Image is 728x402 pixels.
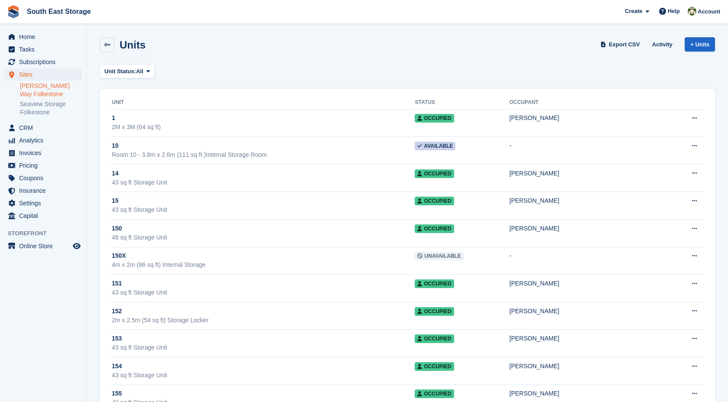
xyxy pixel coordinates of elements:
button: Unit Status: All [100,64,155,78]
span: Home [19,31,71,43]
span: 15 [112,196,119,205]
div: [PERSON_NAME] [510,307,669,316]
span: Unit Status: [104,67,136,76]
span: Occupied [415,197,454,205]
span: Occupied [415,362,454,371]
div: [PERSON_NAME] [510,334,669,343]
td: - [510,137,669,165]
a: menu [4,172,82,184]
span: Export CSV [609,40,640,49]
span: Sites [19,68,71,81]
a: Export CSV [599,37,643,52]
span: Occupied [415,169,454,178]
span: Occupied [415,334,454,343]
div: 2m x 2.5m (54 sq ft) Storage Locker [112,316,415,325]
span: 153 [112,334,122,343]
div: 43 sq ft Storage Unit [112,371,415,380]
div: 4m x 2m (86 sq ft) Internal Storage [112,260,415,269]
span: Insurance [19,185,71,197]
div: 48 sq ft Storage Unit [112,233,415,242]
span: Pricing [19,159,71,172]
a: menu [4,134,82,146]
div: 43 sq ft Storage Unit [112,288,415,297]
a: menu [4,210,82,222]
span: Unavailable [415,252,463,260]
span: Subscriptions [19,56,71,68]
div: [PERSON_NAME] [510,362,669,371]
div: 43 sq ft Storage Unit [112,343,415,352]
span: Coupons [19,172,71,184]
span: Occupied [415,307,454,316]
a: menu [4,43,82,55]
a: menu [4,31,82,43]
a: menu [4,147,82,159]
span: CRM [19,122,71,134]
div: [PERSON_NAME] [510,113,669,123]
span: Occupied [415,114,454,123]
span: Analytics [19,134,71,146]
span: Online Store [19,240,71,252]
span: Settings [19,197,71,209]
div: Room 10 - 3.8m x 2.6m (111 sq ft )Internal Storage Room [112,150,415,159]
span: Occupied [415,224,454,233]
span: 150 [112,224,122,233]
div: [PERSON_NAME] [510,224,669,233]
a: [PERSON_NAME] Way Folkestone [20,82,82,98]
th: Occupant [510,96,669,110]
a: menu [4,122,82,134]
span: All [136,67,143,76]
div: [PERSON_NAME] [510,279,669,288]
th: Status [415,96,509,110]
a: menu [4,159,82,172]
div: 43 sq ft Storage Unit [112,178,415,187]
span: Occupied [415,279,454,288]
div: 43 sq ft Storage Unit [112,205,415,214]
div: [PERSON_NAME] [510,169,669,178]
td: - [510,247,669,275]
div: 2M x 3M (64 sq ft) [112,123,415,132]
span: 152 [112,307,122,316]
h2: Units [120,39,146,51]
span: 1 [112,113,115,123]
div: [PERSON_NAME] [510,196,669,205]
div: [PERSON_NAME] [510,389,669,398]
span: Account [698,7,720,16]
img: Anna Paskhin [688,7,696,16]
span: 150X [112,251,126,260]
a: Preview store [71,241,82,251]
span: Help [668,7,680,16]
img: stora-icon-8386f47178a22dfd0bd8f6a31ec36ba5ce8667c1dd55bd0f319d3a0aa187defe.svg [7,5,20,18]
a: menu [4,56,82,68]
a: menu [4,185,82,197]
span: Available [415,142,455,150]
span: 14 [112,169,119,178]
span: 10 [112,141,119,150]
span: Storefront [8,229,86,238]
span: 154 [112,362,122,371]
span: 155 [112,389,122,398]
a: South East Storage [23,4,94,19]
span: Invoices [19,147,71,159]
span: Create [625,7,642,16]
span: Occupied [415,389,454,398]
a: menu [4,197,82,209]
span: Capital [19,210,71,222]
a: menu [4,68,82,81]
a: Seaview Storage Folkestone [20,100,82,117]
th: Unit [110,96,415,110]
a: Activity [649,37,676,52]
span: 151 [112,279,122,288]
span: Tasks [19,43,71,55]
a: + Units [685,37,715,52]
a: menu [4,240,82,252]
